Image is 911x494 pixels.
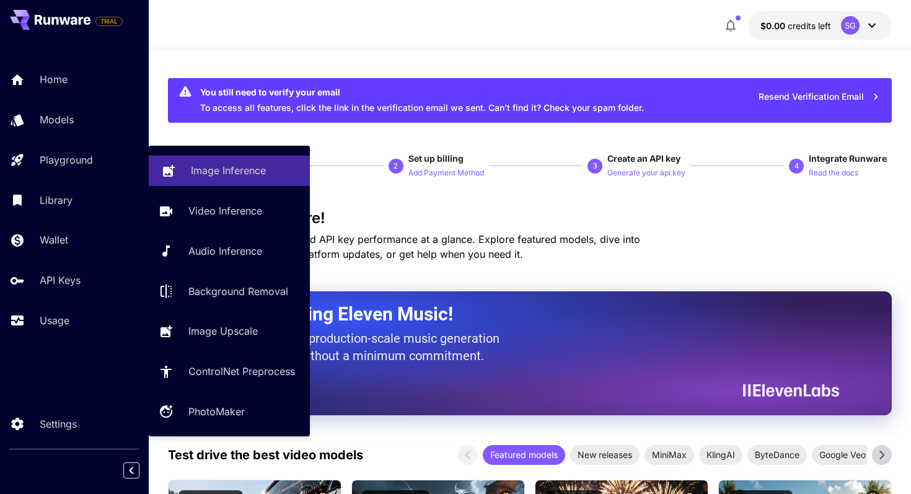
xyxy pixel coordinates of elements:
[199,302,830,326] h2: Now Supporting Eleven Music!
[760,20,788,31] span: $0.00
[570,448,640,461] span: New releases
[788,20,831,31] span: credits left
[809,167,858,179] p: Read the docs
[149,236,310,267] a: Audio Inference
[149,276,310,306] a: Background Removal
[841,16,860,35] div: SG
[812,448,873,461] span: Google Veo
[607,153,680,164] span: Create an API key
[593,161,597,172] p: 3
[200,82,644,119] div: To access all features, click the link in the verification email we sent. Can’t find it? Check yo...
[40,232,68,247] p: Wallet
[408,167,484,179] p: Add Payment Method
[199,330,509,364] p: The only way to get production-scale music generation from Eleven Labs without a minimum commitment.
[149,196,310,226] a: Video Inference
[188,364,295,379] p: ControlNet Preprocess
[188,404,245,419] p: PhotoMaker
[168,233,640,260] span: Check out your usage stats and API key performance at a glance. Explore featured models, dive int...
[40,152,93,167] p: Playground
[699,448,742,461] span: KlingAI
[40,72,68,87] p: Home
[748,11,892,40] button: $0.00
[133,459,149,482] div: Collapse sidebar
[95,14,123,29] span: Add your payment card to enable full platform functionality.
[408,153,464,164] span: Set up billing
[40,313,69,328] p: Usage
[96,17,122,26] span: TRIAL
[123,462,139,479] button: Collapse sidebar
[200,86,644,99] div: You still need to verify your email
[483,448,565,461] span: Featured models
[191,163,266,178] p: Image Inference
[168,210,892,227] h3: Welcome to Runware!
[188,244,262,258] p: Audio Inference
[168,446,363,464] p: Test drive the best video models
[747,448,807,461] span: ByteDance
[188,284,288,299] p: Background Removal
[794,161,799,172] p: 4
[394,161,398,172] p: 2
[607,167,685,179] p: Generate your api key
[40,193,73,208] p: Library
[40,417,77,431] p: Settings
[149,356,310,387] a: ControlNet Preprocess
[752,84,887,110] button: Resend Verification Email
[760,19,831,32] div: $0.00
[809,153,887,164] span: Integrate Runware
[645,448,694,461] span: MiniMax
[188,203,262,218] p: Video Inference
[40,273,81,288] p: API Keys
[188,324,258,338] p: Image Upscale
[149,316,310,346] a: Image Upscale
[149,156,310,186] a: Image Inference
[40,112,74,127] p: Models
[149,397,310,427] a: PhotoMaker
